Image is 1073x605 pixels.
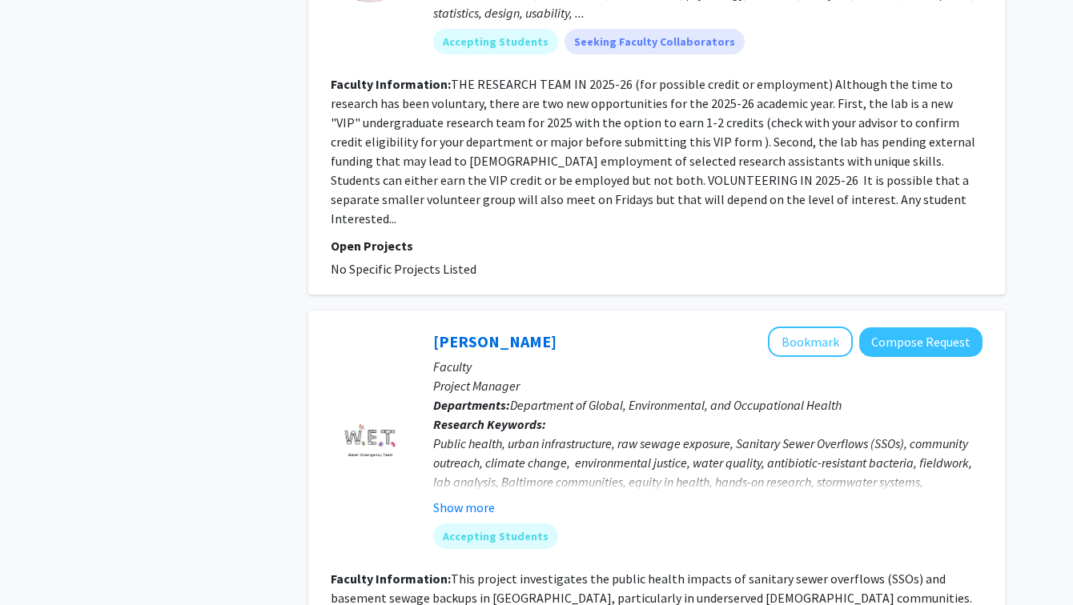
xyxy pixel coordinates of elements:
[433,397,510,413] b: Departments:
[859,327,983,357] button: Compose Request to Shachar Gazit-Rosenthal
[331,76,975,226] fg-read-more: THE RESEARCH TEAM IN 2025-26 (for possible credit or employment) Although the time to research ha...
[433,416,546,432] b: Research Keywords:
[565,29,745,54] mat-chip: Seeking Faculty Collaborators
[510,397,842,413] span: Department of Global, Environmental, and Occupational Health
[433,376,983,395] p: Project Manager
[433,434,983,511] div: Public health, urban infrastructure, raw sewage exposure, Sanitary Sewer Overflows (SSOs), commun...
[331,261,476,277] span: No Specific Projects Listed
[768,327,853,357] button: Add Shachar Gazit-Rosenthal to Bookmarks
[433,29,558,54] mat-chip: Accepting Students
[331,76,451,92] b: Faculty Information:
[433,498,495,517] button: Show more
[433,357,983,376] p: Faculty
[331,571,451,587] b: Faculty Information:
[433,331,557,351] a: [PERSON_NAME]
[12,533,68,593] iframe: Chat
[331,236,983,255] p: Open Projects
[433,523,558,549] mat-chip: Accepting Students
